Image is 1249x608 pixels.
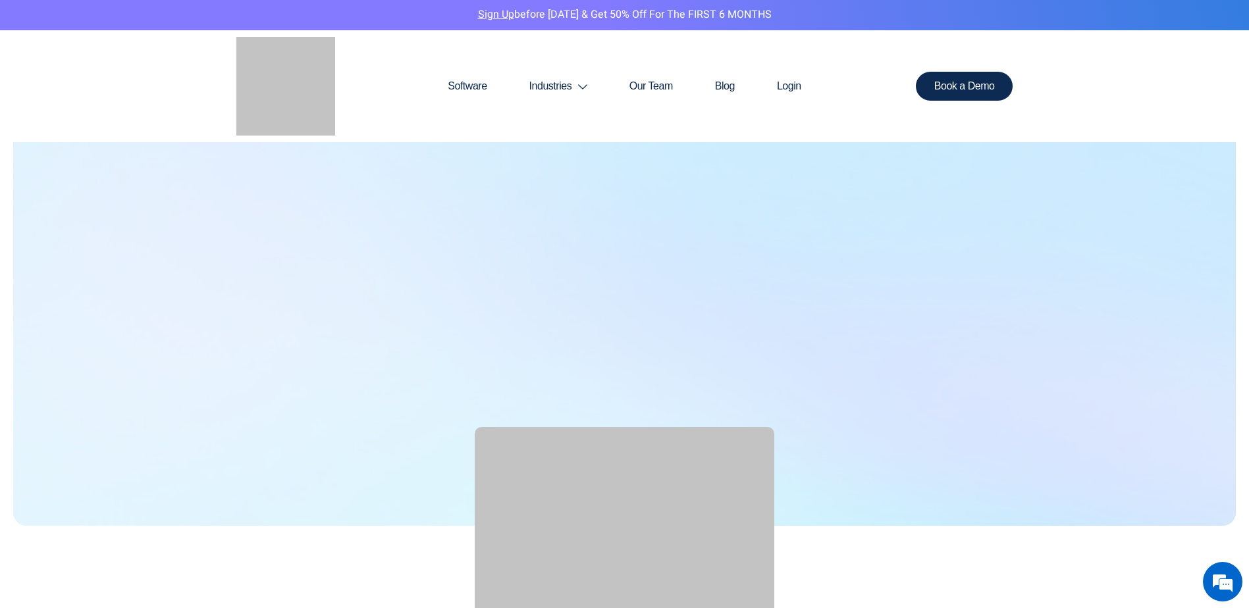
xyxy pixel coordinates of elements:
a: Blog [694,55,756,118]
a: Login [756,55,822,118]
a: Book a Demo [916,72,1013,101]
a: Industries [508,55,608,118]
p: before [DATE] & Get 50% Off for the FIRST 6 MONTHS [10,7,1239,24]
a: Our Team [608,55,694,118]
a: Software [427,55,508,118]
a: Sign Up [478,7,514,22]
span: Book a Demo [934,81,995,91]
